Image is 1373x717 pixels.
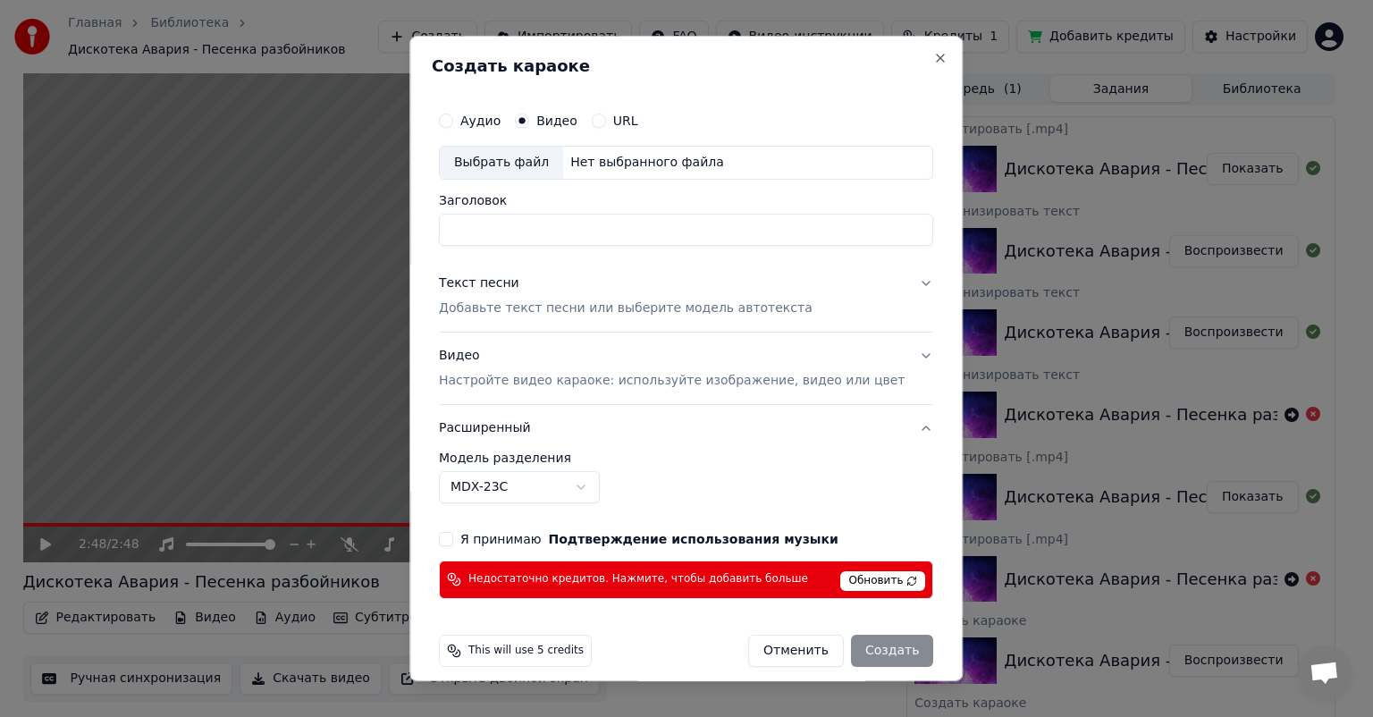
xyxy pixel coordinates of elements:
[439,451,933,464] label: Модель разделения
[563,154,731,172] div: Нет выбранного файла
[748,635,844,667] button: Отменить
[439,347,905,390] div: Видео
[439,274,519,292] div: Текст песни
[439,194,933,207] label: Заголовок
[439,260,933,332] button: Текст песниДобавьте текст песни или выберите модель автотекста
[460,533,838,545] label: Я принимаю
[439,333,933,404] button: ВидеоНастройте видео караоке: используйте изображение, видео или цвет
[536,114,577,127] label: Видео
[440,147,563,179] div: Выбрать файл
[613,114,638,127] label: URL
[439,372,905,390] p: Настройте видео караоке: используйте изображение, видео или цвет
[439,299,813,317] p: Добавьте текст песни или выберите модель автотекста
[468,644,584,658] span: This will use 5 credits
[439,405,933,451] button: Расширенный
[460,114,501,127] label: Аудио
[468,572,808,586] span: Недостаточно кредитов. Нажмите, чтобы добавить больше
[432,58,940,74] h2: Создать караоке
[549,533,838,545] button: Я принимаю
[439,451,933,518] div: Расширенный
[841,571,926,591] span: Обновить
